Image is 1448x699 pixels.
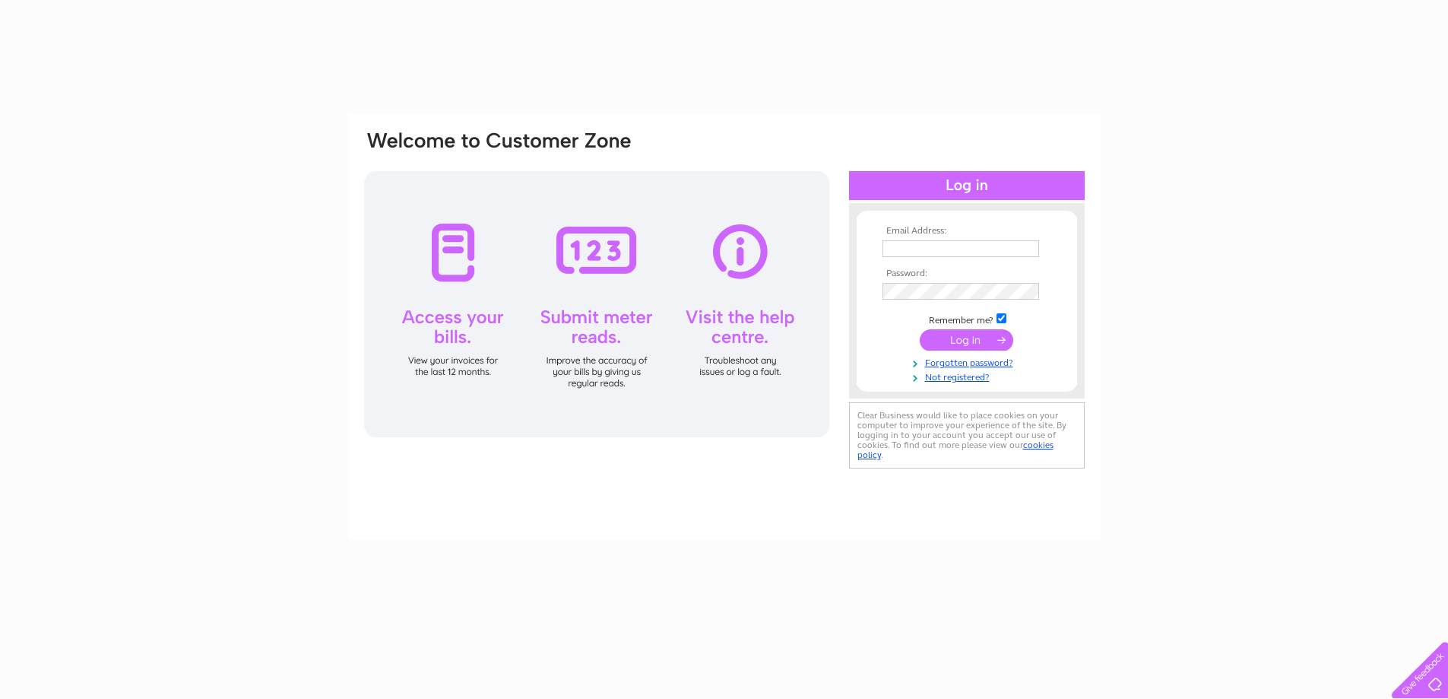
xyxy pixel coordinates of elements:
[857,440,1054,460] a: cookies policy
[879,311,1055,326] td: Remember me?
[879,226,1055,237] th: Email Address:
[882,369,1055,383] a: Not registered?
[879,268,1055,279] th: Password:
[920,329,1013,351] input: Submit
[849,402,1085,469] div: Clear Business would like to place cookies on your computer to improve your experience of the sit...
[882,354,1055,369] a: Forgotten password?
